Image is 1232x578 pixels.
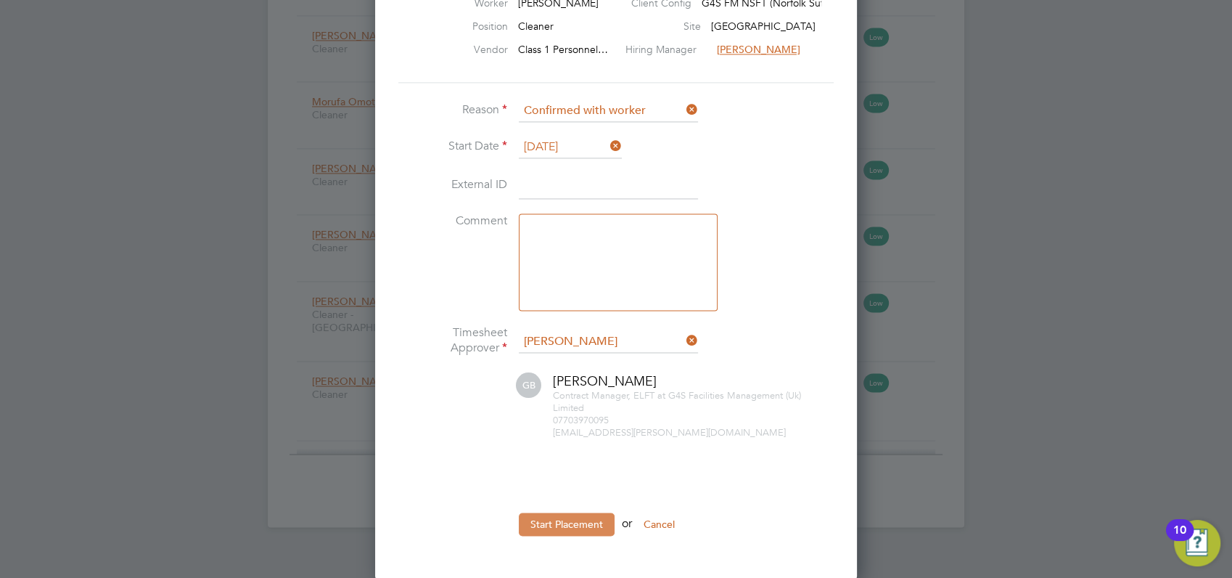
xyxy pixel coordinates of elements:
[1174,520,1220,566] button: Open Resource Center, 10 new notifications
[398,325,507,356] label: Timesheet Approver
[518,20,554,33] span: Cleaner
[711,20,816,33] span: [GEOGRAPHIC_DATA]
[632,513,686,536] button: Cancel
[519,513,615,536] button: Start Placement
[518,43,608,56] span: Class 1 Personnel…
[553,426,786,439] span: [EMAIL_ADDRESS][PERSON_NAME][DOMAIN_NAME]
[398,139,507,154] label: Start Date
[428,43,508,56] label: Vendor
[1173,530,1186,549] div: 10
[398,102,507,118] label: Reason
[553,414,609,426] span: 07703970095
[716,43,800,56] span: [PERSON_NAME]
[519,331,698,353] input: Search for...
[516,373,541,398] span: GB
[428,20,508,33] label: Position
[398,177,507,192] label: External ID
[553,373,657,389] span: [PERSON_NAME]
[553,389,801,414] span: G4S Facilities Management (Uk) Limited
[625,43,706,56] label: Hiring Manager
[398,513,834,550] li: or
[643,20,701,33] label: Site
[519,137,622,158] input: Select one
[553,389,665,402] span: Contract Manager, ELFT at
[519,100,698,122] input: Select one
[398,213,507,229] label: Comment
